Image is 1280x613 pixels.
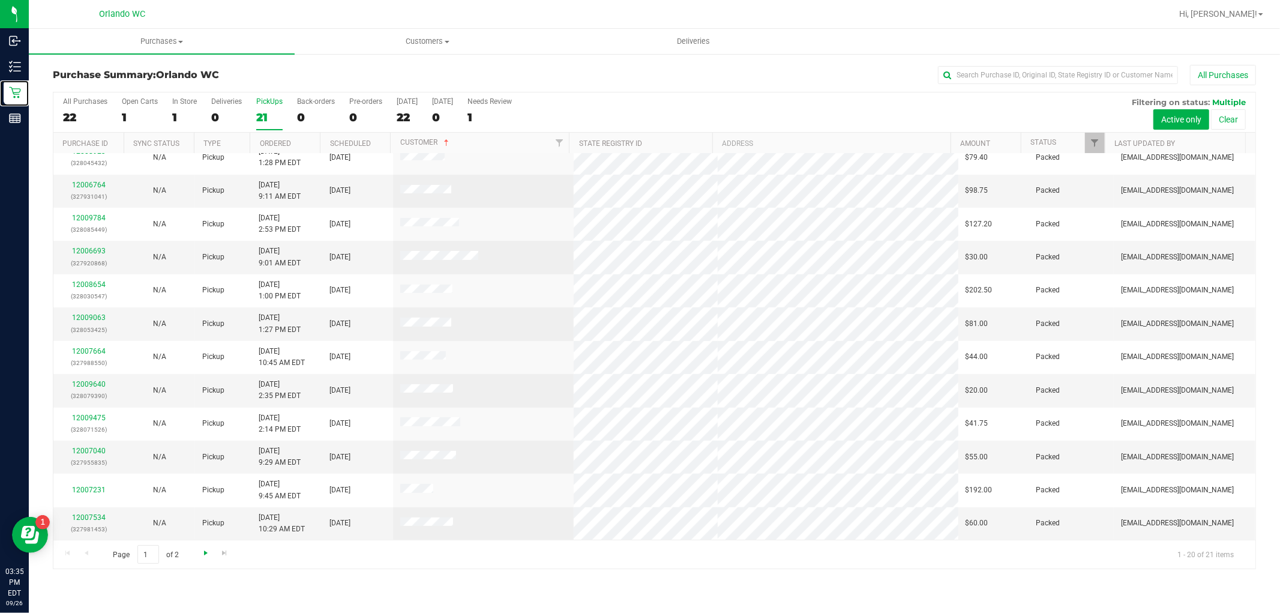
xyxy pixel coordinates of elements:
span: $98.75 [966,185,988,196]
a: Filter [549,133,569,153]
span: Not Applicable [153,220,166,228]
p: 03:35 PM EDT [5,566,23,599]
div: [DATE] [397,97,418,106]
span: [DATE] 1:28 PM EDT [259,146,301,169]
span: Not Applicable [153,453,166,461]
span: Pickup [202,252,224,263]
span: $79.40 [966,152,988,163]
a: 12008654 [72,280,106,289]
span: Packed [1036,418,1060,429]
inline-svg: Inventory [9,61,21,73]
span: [DATE] 9:45 AM EDT [259,479,301,501]
p: (327931041) [61,191,117,202]
span: 1 - 20 of 21 items [1168,545,1243,563]
span: [DATE] 9:29 AM EDT [259,445,301,468]
span: [EMAIL_ADDRESS][DOMAIN_NAME] [1121,285,1234,296]
span: Packed [1036,518,1060,529]
span: Multiple [1212,97,1246,107]
p: (327920868) [61,258,117,269]
span: Packed [1036,351,1060,363]
span: Pickup [202,451,224,463]
a: Customer [400,138,451,146]
span: Packed [1036,252,1060,263]
a: Ordered [260,139,291,148]
span: Not Applicable [153,419,166,427]
p: (328085449) [61,224,117,235]
span: $55.00 [966,451,988,463]
span: $41.75 [966,418,988,429]
span: Page of 2 [103,545,189,564]
span: [DATE] [329,451,350,463]
span: [DATE] 1:00 PM EDT [259,279,301,302]
a: Amount [960,139,990,148]
p: (328079390) [61,390,117,402]
span: [DATE] [329,152,350,163]
a: 12009784 [72,214,106,222]
button: N/A [153,185,166,196]
span: Not Applicable [153,286,166,294]
span: Pickup [202,318,224,330]
div: 0 [211,110,242,124]
inline-svg: Retail [9,86,21,98]
span: Pickup [202,219,224,230]
button: N/A [153,385,166,396]
span: Not Applicable [153,486,166,494]
span: [EMAIL_ADDRESS][DOMAIN_NAME] [1121,219,1234,230]
button: N/A [153,252,166,263]
span: $60.00 [966,518,988,529]
a: Purchase ID [62,139,108,148]
span: $30.00 [966,252,988,263]
span: Packed [1036,285,1060,296]
span: Packed [1036,485,1060,496]
a: Status [1030,138,1056,146]
span: [DATE] 2:53 PM EDT [259,213,301,235]
a: 12007534 [72,513,106,522]
span: [EMAIL_ADDRESS][DOMAIN_NAME] [1121,385,1234,396]
span: Pickup [202,285,224,296]
p: (328053425) [61,324,117,336]
span: [EMAIL_ADDRESS][DOMAIN_NAME] [1121,318,1234,330]
span: [DATE] [329,185,350,196]
div: 0 [349,110,382,124]
a: Sync Status [133,139,179,148]
span: Pickup [202,152,224,163]
span: Hi, [PERSON_NAME]! [1179,9,1257,19]
span: [EMAIL_ADDRESS][DOMAIN_NAME] [1121,152,1234,163]
span: $81.00 [966,318,988,330]
span: Purchases [29,36,295,47]
div: 22 [397,110,418,124]
a: Go to the next page [197,545,214,561]
span: [DATE] [329,418,350,429]
span: [DATE] [329,385,350,396]
span: Pickup [202,518,224,529]
div: 1 [172,110,197,124]
span: Pickup [202,485,224,496]
a: 12007664 [72,347,106,355]
button: N/A [153,285,166,296]
input: Search Purchase ID, Original ID, State Registry ID or Customer Name... [938,66,1178,84]
button: N/A [153,451,166,463]
span: Not Applicable [153,253,166,261]
span: $127.20 [966,219,993,230]
span: Not Applicable [153,386,166,394]
button: N/A [153,351,166,363]
div: 22 [63,110,107,124]
span: Pickup [202,418,224,429]
inline-svg: Reports [9,112,21,124]
span: [DATE] 10:29 AM EDT [259,512,305,535]
span: [DATE] [329,318,350,330]
button: Active only [1153,109,1209,130]
span: [EMAIL_ADDRESS][DOMAIN_NAME] [1121,252,1234,263]
a: Type [203,139,221,148]
p: (327988550) [61,357,117,369]
span: $44.00 [966,351,988,363]
button: N/A [153,318,166,330]
a: 12009063 [72,313,106,322]
a: Deliveries [560,29,826,54]
p: (328045432) [61,157,117,169]
span: Packed [1036,219,1060,230]
div: 0 [297,110,335,124]
input: 1 [137,545,159,564]
span: [DATE] 9:11 AM EDT [259,180,301,202]
inline-svg: Inbound [9,35,21,47]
